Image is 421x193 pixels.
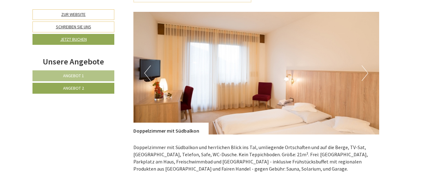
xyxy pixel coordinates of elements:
[133,123,209,134] div: Doppelzimmer mit Südbalkon
[133,12,379,134] img: image
[63,73,84,78] span: Angebot 1
[32,56,114,67] div: Unsere Angebote
[144,65,151,81] button: Previous
[32,9,114,20] a: Zur Website
[32,21,114,32] a: Schreiben Sie uns
[63,85,84,91] span: Angebot 2
[133,144,379,172] p: Doppelzimmer mit Südbalkon und herrlichen Blick ins Tal, umliegende Ortschaften und auf die Berge...
[362,65,368,81] button: Next
[32,34,114,45] a: Jetzt buchen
